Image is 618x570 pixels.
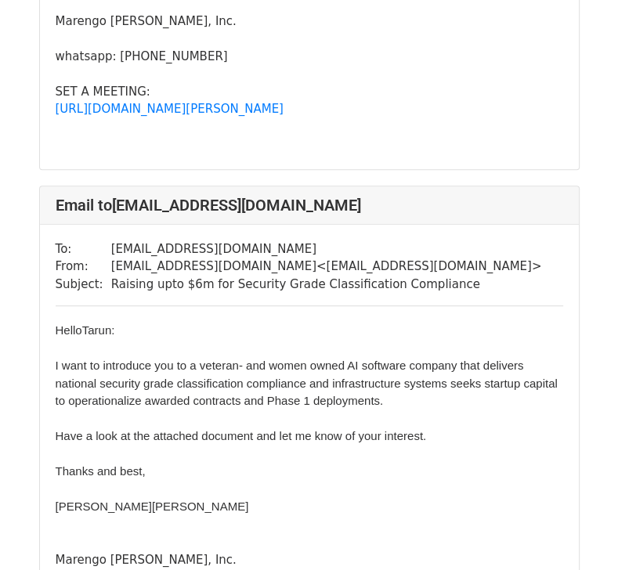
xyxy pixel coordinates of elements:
div: whatsapp: [PHONE_NUMBER] [56,48,563,66]
span: : [111,323,114,337]
span: Tarun [82,323,112,337]
h4: Email to [EMAIL_ADDRESS][DOMAIN_NAME] [56,196,563,215]
font: [PERSON_NAME] [56,500,152,513]
td: From: [56,258,111,276]
span: Hello [56,323,82,337]
td: Subject: [56,276,111,294]
td: [EMAIL_ADDRESS][DOMAIN_NAME] [111,240,542,258]
iframe: Chat Widget [540,495,618,570]
a: [URL][DOMAIN_NAME][PERSON_NAME] [56,102,284,116]
div: SET A MEETING: [56,83,563,101]
td: To: [56,240,111,258]
font: [PERSON_NAME] [152,500,248,513]
td: Raising upto $6m for Security Grade Classification Compliance [111,276,542,294]
font: I want to introduce you to a veteran- and women owned AI software company that delivers national ... [56,359,558,407]
font: Thanks and best, [56,464,146,478]
div: Marengo [PERSON_NAME], Inc. [56,13,563,31]
div: Marengo [PERSON_NAME], Inc. [56,551,563,569]
div: ​ [56,322,563,340]
td: [EMAIL_ADDRESS][DOMAIN_NAME] < [EMAIL_ADDRESS][DOMAIN_NAME] > [111,258,542,276]
font: Have a look at the attached document and let me know of your interest. [56,429,427,442]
